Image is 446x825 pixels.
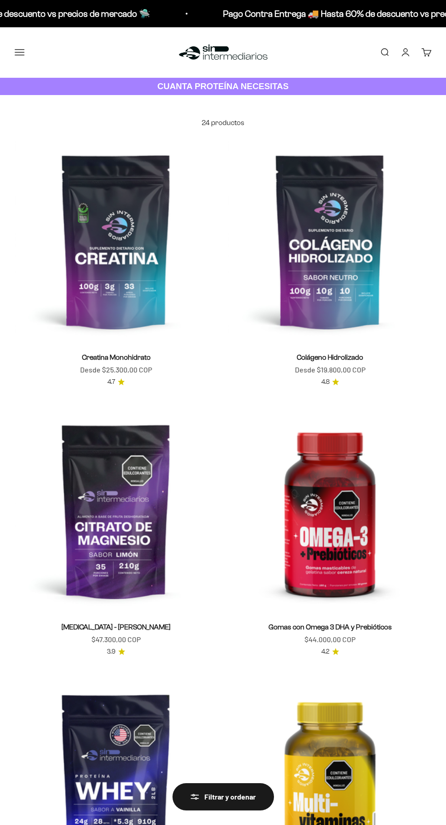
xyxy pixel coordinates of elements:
[228,409,431,612] img: Gomas con Omega 3 DHA y Prebióticos
[15,117,431,129] p: 24 productos
[269,623,392,631] a: Gomas con Omega 3 DHA y Prebióticos
[304,634,355,645] sale-price: $44.000,00 COP
[15,409,218,612] img: Citrato de Magnesio - Sabor Limón
[321,377,339,387] a: 4.84.8 de 5.0 estrellas
[295,364,365,376] sale-price: Desde $19.800,00 COP
[321,377,329,387] span: 4.8
[228,140,431,342] img: Colágeno Hidrolizado
[82,353,151,361] a: Creatina Monohidrato
[297,353,363,361] a: Colágeno Hidrolizado
[107,377,115,387] span: 4.7
[321,647,329,657] span: 4.2
[80,364,152,376] sale-price: Desde $25.300,00 COP
[321,647,339,657] a: 4.24.2 de 5.0 estrellas
[172,783,274,810] button: Filtrar y ordenar
[107,647,116,657] span: 3.9
[191,791,256,803] div: Filtrar y ordenar
[15,140,218,342] img: Creatina Monohidrato
[61,623,171,631] a: [MEDICAL_DATA] - [PERSON_NAME]
[91,634,141,645] sale-price: $47.300,00 COP
[107,647,125,657] a: 3.93.9 de 5.0 estrellas
[157,81,289,91] strong: CUANTA PROTEÍNA NECESITAS
[107,377,125,387] a: 4.74.7 de 5.0 estrellas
